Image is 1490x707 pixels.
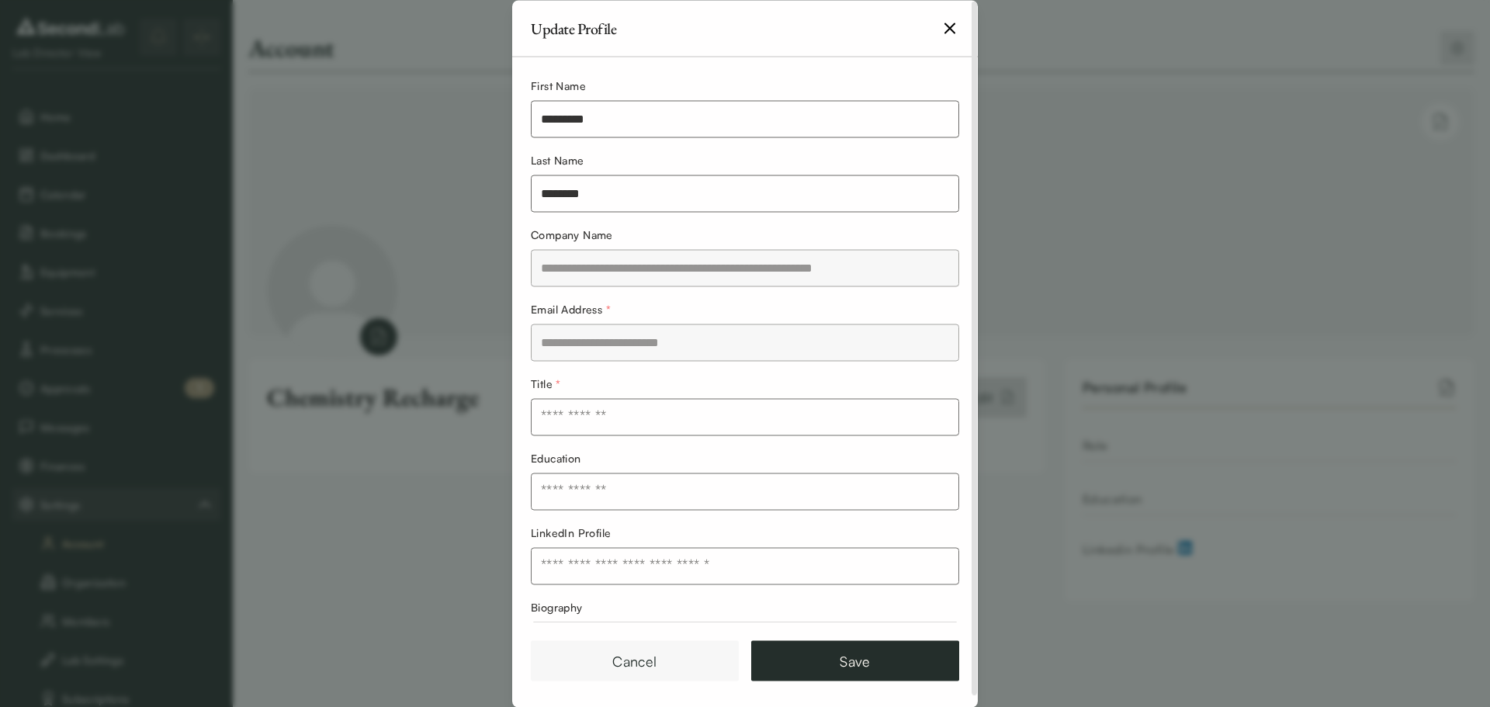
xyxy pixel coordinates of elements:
label: Biography [531,600,583,613]
label: Email Address [531,302,611,315]
label: Education [531,451,581,464]
label: Company Name [531,227,613,241]
button: Cancel [531,641,739,681]
button: Save [751,641,959,681]
label: Last Name [531,153,584,166]
label: LinkedIn Profile [531,525,611,539]
label: Title [531,376,561,390]
label: First Name [531,78,586,92]
h2: Update Profile [531,20,616,36]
